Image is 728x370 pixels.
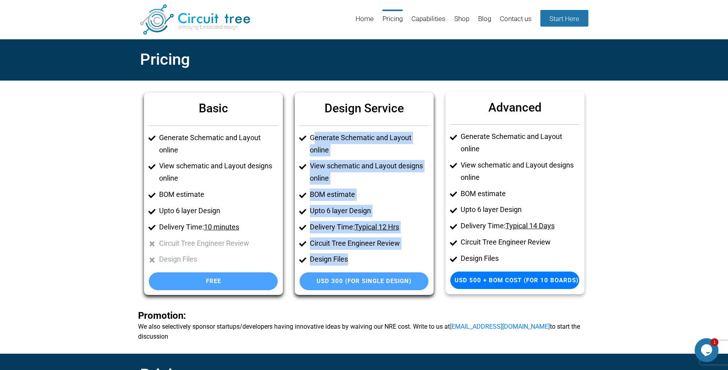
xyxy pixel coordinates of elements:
[159,237,278,250] li: Circuit Tree Engineer Review
[138,310,186,321] span: Promotion:
[540,10,588,27] a: Start Here
[310,221,428,233] li: Delivery Time:
[310,237,428,250] li: Circuit Tree Engineer Review
[159,132,278,156] li: Generate Schematic and Layout online
[159,160,278,185] li: View schematic and Layout designs online
[159,253,278,266] li: Design Files
[310,132,428,156] li: Generate Schematic and Layout online
[355,10,374,35] a: Home
[461,188,579,200] li: BOM estimate
[695,338,720,362] iframe: chat widget
[300,272,428,290] a: USD 300 (For single Design)
[461,204,579,216] li: Upto 6 layer Design
[505,222,555,230] u: Typical 14 Days
[140,4,250,35] img: Circuit Tree
[500,10,532,35] a: Contact us
[461,131,579,155] li: Generate Schematic and Layout online
[461,236,579,249] li: Circuit Tree Engineer Review
[149,272,278,290] a: Free
[454,10,469,35] a: Shop
[310,160,428,185] li: View schematic and Layout designs online
[149,97,278,119] h6: Basic
[159,221,278,233] li: Delivery Time:
[300,97,428,119] h6: Design Service
[310,205,428,217] li: Upto 6 layer Design
[310,189,428,201] li: BOM estimate
[461,252,579,265] li: Design Files
[411,10,446,35] a: Capabilities
[159,205,278,217] li: Upto 6 layer Design
[461,220,579,232] li: Delivery Time:
[478,10,491,35] a: Blog
[450,96,579,118] h6: Advanced
[450,323,550,330] a: [EMAIL_ADDRESS][DOMAIN_NAME]
[450,272,579,289] a: USD 500 + BOM Cost (For 10 Boards)
[138,311,590,341] b: We also selectively sponsor startups/developers having innovative ideas by waiving our NRE cost. ...
[140,46,588,73] h2: Pricing
[159,189,278,201] li: BOM estimate
[310,253,428,266] li: Design Files
[461,159,579,184] li: View schematic and Layout designs online
[355,223,399,231] u: Typical 12 Hrs
[382,10,403,35] a: Pricing
[204,223,239,231] u: 10 minutes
